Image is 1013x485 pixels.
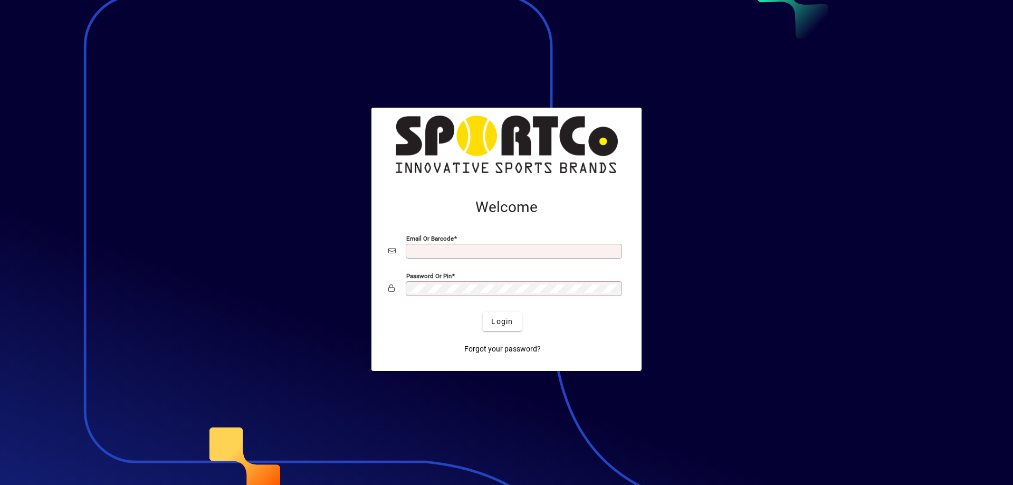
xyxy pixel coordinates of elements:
[460,339,545,358] a: Forgot your password?
[491,316,513,327] span: Login
[464,344,541,355] span: Forgot your password?
[406,272,452,280] mat-label: Password or Pin
[483,312,521,331] button: Login
[406,235,454,242] mat-label: Email or Barcode
[388,198,625,216] h2: Welcome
